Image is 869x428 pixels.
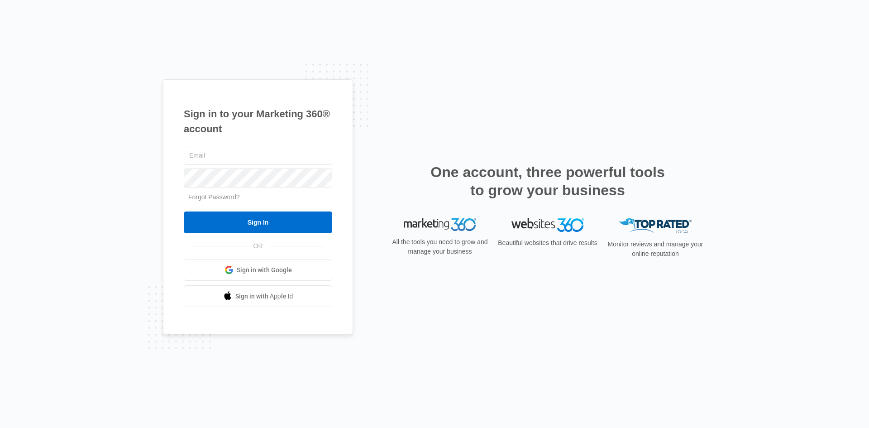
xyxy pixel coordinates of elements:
[188,193,240,201] a: Forgot Password?
[247,241,269,251] span: OR
[619,218,692,233] img: Top Rated Local
[497,238,598,248] p: Beautiful websites that drive results
[184,212,332,233] input: Sign In
[389,237,491,256] p: All the tools you need to grow and manage your business
[235,292,293,301] span: Sign in with Apple Id
[404,218,476,231] img: Marketing 360
[605,240,706,259] p: Monitor reviews and manage your online reputation
[237,265,292,275] span: Sign in with Google
[511,218,584,231] img: Websites 360
[184,285,332,307] a: Sign in with Apple Id
[184,106,332,136] h1: Sign in to your Marketing 360® account
[184,146,332,165] input: Email
[428,163,668,199] h2: One account, three powerful tools to grow your business
[184,259,332,281] a: Sign in with Google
